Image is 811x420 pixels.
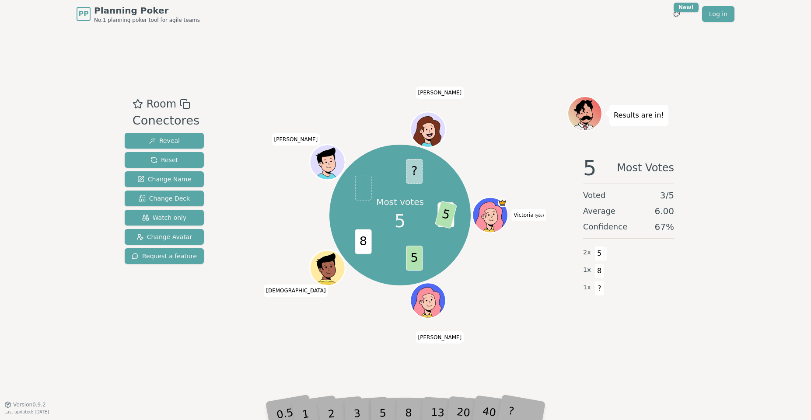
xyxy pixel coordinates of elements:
span: 5 [395,208,405,234]
button: Request a feature [125,248,204,264]
span: Confidence [583,221,627,233]
span: 6.00 [654,205,674,217]
span: Click to change your name [416,87,464,99]
span: Version 0.9.2 [13,401,46,408]
div: New! [674,3,699,12]
a: Log in [702,6,734,22]
span: Request a feature [132,252,197,260]
span: No.1 planning poker tool for agile teams [94,17,200,24]
span: 5 [434,201,457,229]
a: PPPlanning PokerNo.1 planning poker tool for agile teams [77,4,200,24]
span: 1 x [583,283,591,292]
div: Conectores [133,112,199,130]
button: Click to change your avatar [473,198,507,232]
span: Planning Poker [94,4,200,17]
span: Click to change your name [272,133,320,146]
button: Reveal [125,133,204,149]
button: Watch only [125,210,204,226]
span: 5 [583,157,597,178]
span: Change Avatar [136,233,192,241]
span: Most Votes [617,157,674,178]
span: ? [406,159,423,184]
span: 67 % [655,221,674,233]
span: ? [594,281,605,296]
button: Change Deck [125,191,204,206]
button: Add as favourite [133,96,143,112]
span: Click to change your name [511,209,546,221]
span: 1 x [583,265,591,275]
span: Change Deck [139,194,190,203]
span: Watch only [142,213,187,222]
span: Click to change your name [264,285,328,297]
button: New! [669,6,685,22]
span: 8 [594,264,605,278]
span: 5 [594,246,605,261]
span: 3 / 5 [660,189,674,201]
span: Last updated: [DATE] [4,410,49,414]
span: Change Name [137,175,191,184]
span: Victoria is the host [498,198,507,207]
span: Reset [150,156,178,164]
p: Results are in! [614,109,664,121]
p: Most votes [376,196,424,208]
button: Version0.9.2 [4,401,46,408]
span: Click to change your name [416,331,464,344]
span: (you) [534,214,544,218]
span: Average [583,205,615,217]
span: PP [78,9,88,19]
span: 2 x [583,248,591,257]
button: Change Avatar [125,229,204,245]
span: Reveal [149,136,180,145]
button: Change Name [125,171,204,187]
button: Reset [125,152,204,168]
span: 5 [406,246,423,271]
span: 8 [355,229,371,254]
span: Voted [583,189,606,201]
span: Room [147,96,176,112]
